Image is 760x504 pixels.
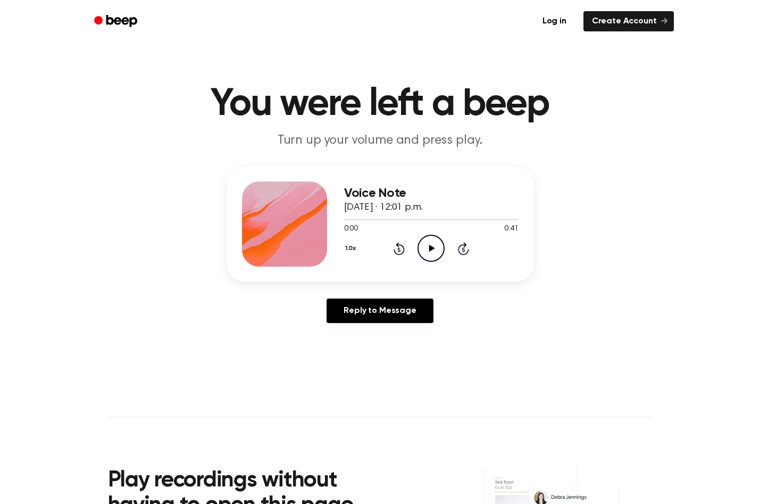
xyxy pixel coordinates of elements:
button: 1.0x [344,239,360,258]
a: Create Account [583,11,674,31]
a: Beep [87,11,147,32]
p: Turn up your volume and press play. [176,132,584,150]
span: 0:00 [344,224,358,235]
h1: You were left a beep [108,85,653,123]
h3: Voice Note [344,186,519,201]
a: Log in [532,9,577,34]
a: Reply to Message [327,299,433,323]
span: 0:41 [504,224,518,235]
span: [DATE] · 12:01 p.m. [344,203,423,212]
